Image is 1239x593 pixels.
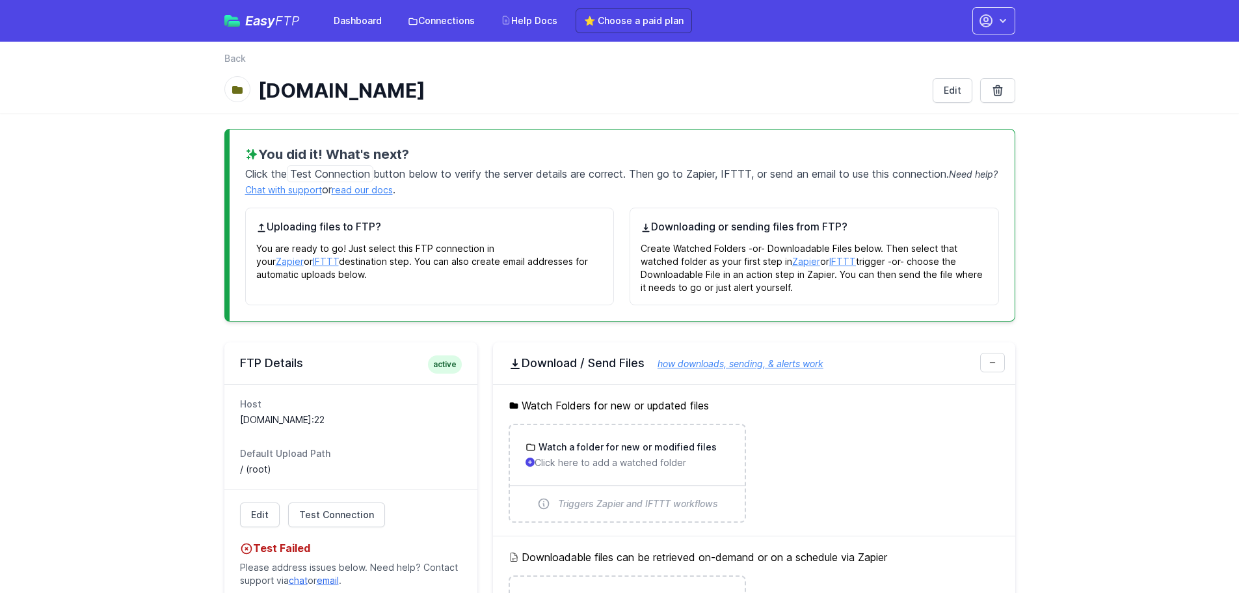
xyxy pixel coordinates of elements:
[400,9,483,33] a: Connections
[509,398,1000,413] h5: Watch Folders for new or updated files
[240,540,462,556] h4: Test Failed
[526,456,729,469] p: Click here to add a watched folder
[536,441,717,454] h3: Watch a folder for new or modified files
[493,9,565,33] a: Help Docs
[641,219,988,234] h4: Downloading or sending files from FTP?
[240,556,462,592] p: Please address issues below. Need help? Contact support via or .
[332,184,393,195] a: read our docs
[317,575,339,586] a: email
[240,447,462,460] dt: Default Upload Path
[289,575,308,586] a: chat
[1174,528,1223,577] iframe: Drift Widget Chat Controller
[240,355,462,371] h2: FTP Details
[240,503,280,527] a: Edit
[313,256,339,267] a: IFTTT
[576,8,692,33] a: ⭐ Choose a paid plan
[558,497,718,510] span: Triggers Zapier and IFTTT workflows
[645,358,823,369] a: how downloads, sending, & alerts work
[428,355,462,374] span: active
[288,503,385,527] a: Test Connection
[240,463,462,476] dd: / (root)
[224,14,300,27] a: EasyFTP
[245,163,999,197] p: Click the button below to verify the server details are correct. Then go to Zapier, IFTTT, or sen...
[256,219,604,234] h4: Uploading files to FTP?
[792,256,820,267] a: Zapier
[287,165,373,182] span: Test Connection
[933,78,972,103] a: Edit
[256,234,604,281] p: You are ready to go! Just select this FTP connection in your or destination step. You can also cr...
[276,256,304,267] a: Zapier
[510,425,745,521] a: Watch a folder for new or modified files Click here to add a watched folder Triggers Zapier and I...
[299,508,374,521] span: Test Connection
[240,413,462,426] dd: [DOMAIN_NAME]:22
[326,9,390,33] a: Dashboard
[509,549,1000,565] h5: Downloadable files can be retrieved on-demand or on a schedule via Zapier
[245,14,300,27] span: Easy
[641,234,988,294] p: Create Watched Folders -or- Downloadable Files below. Then select that watched folder as your fir...
[275,13,300,29] span: FTP
[224,52,246,65] a: Back
[240,398,462,411] dt: Host
[258,79,922,102] h1: [DOMAIN_NAME]
[949,169,998,180] span: Need help?
[509,355,1000,371] h2: Download / Send Files
[245,184,322,195] a: Chat with support
[245,145,999,163] h3: You did it! What's next?
[829,256,856,267] a: IFTTT
[224,52,1015,73] nav: Breadcrumb
[224,15,240,27] img: easyftp_logo.png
